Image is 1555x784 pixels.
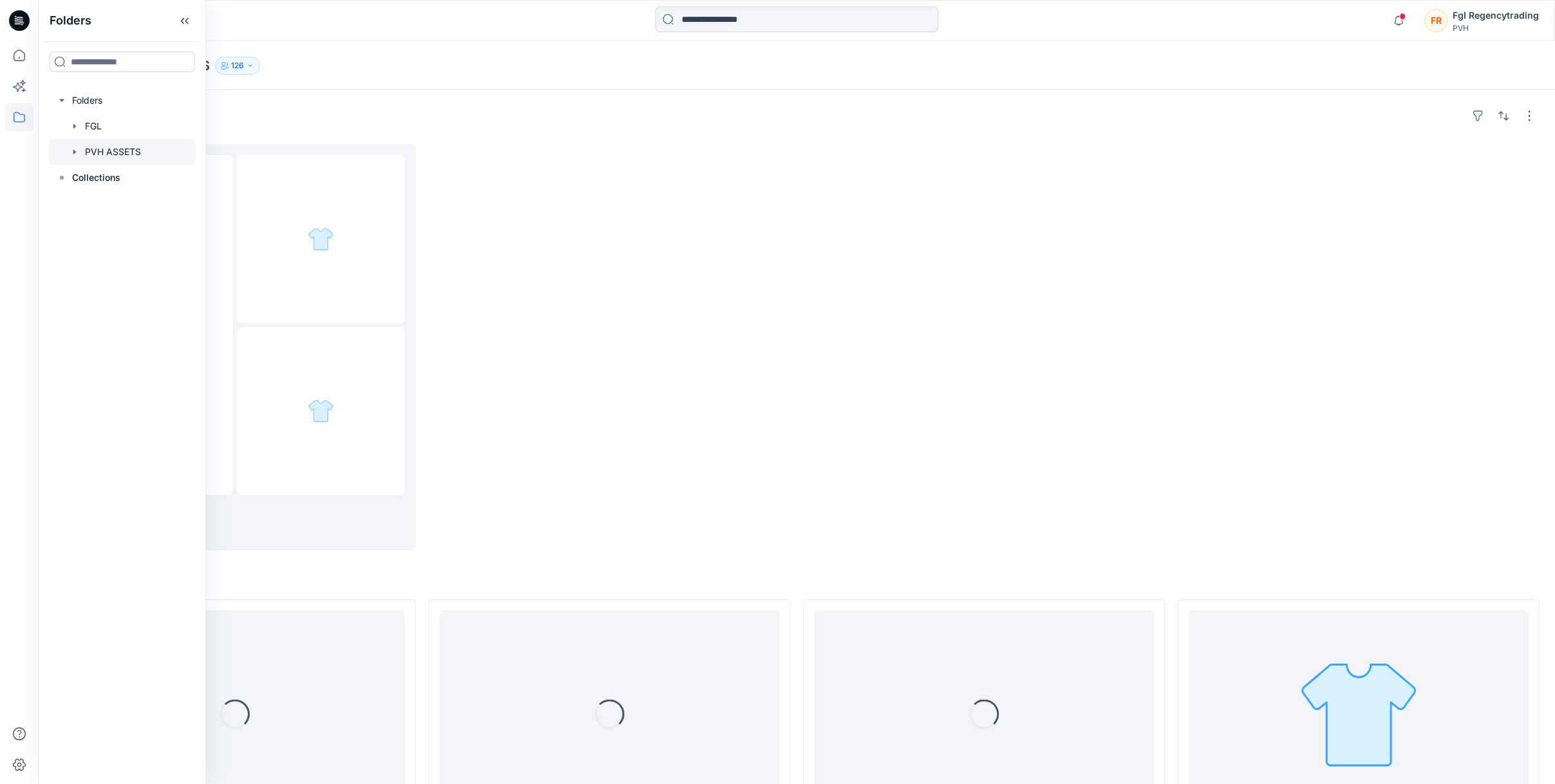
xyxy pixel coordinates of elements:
[308,226,334,252] img: folder 2
[54,144,416,550] a: folder 1folder 2folder 3PVH ASSETS Board24items
[54,571,1540,586] h4: Styles
[65,503,405,521] p: PVH ASSETS Board
[215,57,260,75] button: 126
[231,59,244,73] p: 126
[1453,8,1539,23] div: Fgl Regencytrading
[308,398,334,424] img: folder 3
[1453,23,1539,33] div: PVH
[72,170,120,185] p: Collections
[1424,9,1448,32] div: FR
